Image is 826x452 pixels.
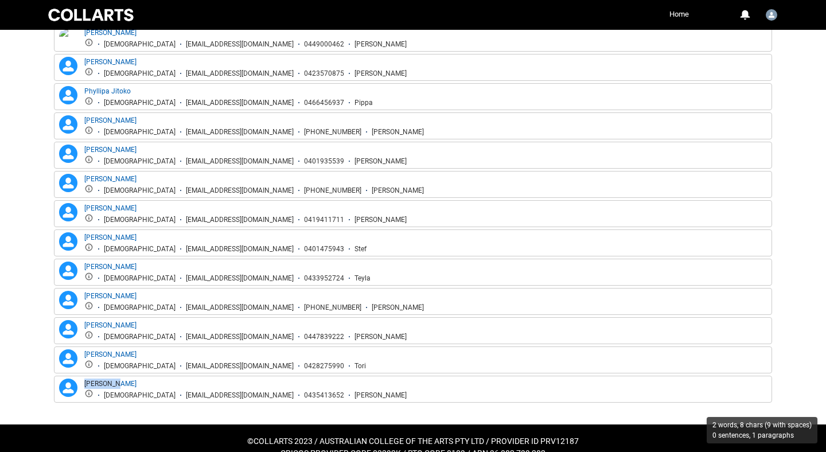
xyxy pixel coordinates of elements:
[84,233,137,241] a: [PERSON_NAME]
[354,216,407,224] div: [PERSON_NAME]
[59,320,77,338] lightning-icon: Toni Pole
[59,145,77,163] lightning-icon: Selena Brooks
[372,186,424,195] div: [PERSON_NAME]
[186,216,294,224] div: [EMAIL_ADDRESS][DOMAIN_NAME]
[59,86,77,104] lightning-icon: Phyllipa Jitoko
[766,9,777,21] img: Benjamin.McKenzie
[186,186,294,195] div: [EMAIL_ADDRESS][DOMAIN_NAME]
[59,291,77,309] lightning-icon: Toby Malcolm Coutts
[354,274,371,283] div: Teyla
[304,40,344,49] div: 0449000462
[667,6,692,23] a: Home
[304,274,344,283] div: 0433952724
[84,116,137,124] a: [PERSON_NAME]
[59,262,77,280] lightning-icon: Teyla Nabbe
[354,362,366,371] div: Tori
[304,157,344,166] div: 0401935539
[354,391,407,400] div: [PERSON_NAME]
[84,29,137,37] a: [PERSON_NAME]
[354,69,407,78] div: [PERSON_NAME]
[304,362,344,371] div: 0428275990
[104,216,176,224] div: [DEMOGRAPHIC_DATA]
[354,333,407,341] div: [PERSON_NAME]
[304,128,361,137] div: [PHONE_NUMBER]
[304,186,361,195] div: [PHONE_NUMBER]
[59,174,77,192] lightning-icon: Selim Cokyavuz
[304,69,344,78] div: 0423570875
[59,232,77,251] lightning-icon: Stefani Popovska
[104,40,176,49] div: [DEMOGRAPHIC_DATA]
[186,245,294,254] div: [EMAIL_ADDRESS][DOMAIN_NAME]
[186,157,294,166] div: [EMAIL_ADDRESS][DOMAIN_NAME]
[84,87,131,95] a: Phyllipa Jitoko
[186,362,294,371] div: [EMAIL_ADDRESS][DOMAIN_NAME]
[84,263,137,271] a: [PERSON_NAME]
[104,157,176,166] div: [DEMOGRAPHIC_DATA]
[84,175,137,183] a: [PERSON_NAME]
[372,303,424,312] div: [PERSON_NAME]
[304,333,344,341] div: 0447839222
[104,362,176,371] div: [DEMOGRAPHIC_DATA]
[354,99,373,107] div: Pippa
[104,274,176,283] div: [DEMOGRAPHIC_DATA]
[104,245,176,254] div: [DEMOGRAPHIC_DATA]
[186,274,294,283] div: [EMAIL_ADDRESS][DOMAIN_NAME]
[104,303,176,312] div: [DEMOGRAPHIC_DATA]
[186,69,294,78] div: [EMAIL_ADDRESS][DOMAIN_NAME]
[304,216,344,224] div: 0419411711
[372,128,424,137] div: [PERSON_NAME]
[304,245,344,254] div: 0401475943
[354,157,407,166] div: [PERSON_NAME]
[354,245,367,254] div: Stef
[84,146,137,154] a: [PERSON_NAME]
[186,40,294,49] div: [EMAIL_ADDRESS][DOMAIN_NAME]
[104,333,176,341] div: [DEMOGRAPHIC_DATA]
[104,391,176,400] div: [DEMOGRAPHIC_DATA]
[186,128,294,137] div: [EMAIL_ADDRESS][DOMAIN_NAME]
[104,186,176,195] div: [DEMOGRAPHIC_DATA]
[59,349,77,368] lightning-icon: Tori Osborn
[84,292,137,300] a: [PERSON_NAME]
[304,303,361,312] div: [PHONE_NUMBER]
[186,391,294,400] div: [EMAIL_ADDRESS][DOMAIN_NAME]
[59,57,77,75] lightning-icon: Melanie Taylor
[763,5,780,23] button: User Profile Benjamin.McKenzie
[104,99,176,107] div: [DEMOGRAPHIC_DATA]
[59,379,77,397] lightning-icon: Zoe Tilse
[84,204,137,212] a: [PERSON_NAME]
[186,333,294,341] div: [EMAIL_ADDRESS][DOMAIN_NAME]
[304,391,344,400] div: 0435413652
[186,303,294,312] div: [EMAIL_ADDRESS][DOMAIN_NAME]
[84,58,137,66] a: [PERSON_NAME]
[84,380,137,388] a: [PERSON_NAME]
[59,115,77,134] lightning-icon: Ryan Chamroeun
[186,99,294,107] div: [EMAIL_ADDRESS][DOMAIN_NAME]
[304,99,344,107] div: 0466456937
[84,350,137,359] a: [PERSON_NAME]
[104,69,176,78] div: [DEMOGRAPHIC_DATA]
[84,321,137,329] a: [PERSON_NAME]
[59,28,77,53] img: Mary Kakinda
[354,40,407,49] div: [PERSON_NAME]
[59,203,77,221] lightning-icon: Shane Grills
[104,128,176,137] div: [DEMOGRAPHIC_DATA]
